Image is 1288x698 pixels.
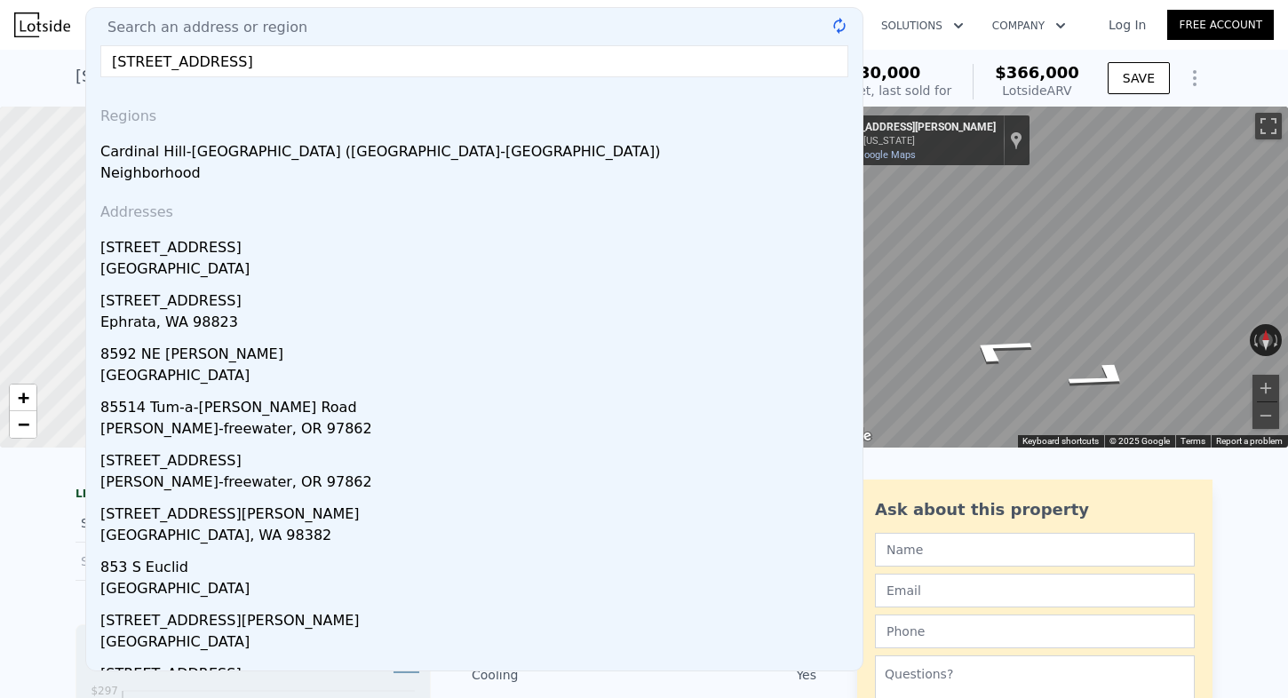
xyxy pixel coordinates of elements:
div: [STREET_ADDRESS] [100,230,855,258]
div: LISTING & SALE HISTORY [76,487,431,504]
path: Go Northwest, Blooming Glen Rd [934,328,1062,371]
span: − [18,413,29,435]
div: 8592 NE [PERSON_NAME] [100,337,855,365]
a: Show location on map [1010,131,1022,150]
div: Street View [813,107,1288,448]
span: © 2025 Google [1109,436,1170,446]
button: Solutions [867,10,978,42]
div: Sold [81,550,239,573]
div: [GEOGRAPHIC_DATA] [100,578,855,603]
div: Regions [93,91,855,134]
button: Zoom in [1252,375,1279,401]
button: Keyboard shortcuts [1022,435,1099,448]
span: + [18,386,29,408]
tspan: $297 [91,685,118,697]
div: [STREET_ADDRESS] [100,656,855,685]
div: 85514 Tum-a-[PERSON_NAME] Road [100,390,855,418]
a: Log In [1087,16,1167,34]
button: Company [978,10,1080,42]
span: $366,000 [995,63,1079,82]
a: View on Google Maps [820,149,916,161]
span: Search an address or region [93,17,307,38]
div: Cooling [472,666,644,684]
div: [PERSON_NAME]-freewater, OR 97862 [100,472,855,496]
div: [STREET_ADDRESS] [100,443,855,472]
div: Off Market, last sold for [806,82,951,99]
div: [GEOGRAPHIC_DATA] [100,258,855,283]
path: Go Southeast, Blooming Glen Rd [1038,355,1167,399]
div: [STREET_ADDRESS][PERSON_NAME] , [GEOGRAPHIC_DATA] , PA 18944 [76,64,631,89]
span: $230,000 [837,63,921,82]
button: Toggle fullscreen view [1255,113,1282,139]
div: Perkasie, [US_STATE] [820,135,996,147]
input: Email [875,574,1195,607]
div: [GEOGRAPHIC_DATA] [100,631,855,656]
div: [STREET_ADDRESS] [100,283,855,312]
div: [GEOGRAPHIC_DATA] [100,365,855,390]
div: Map [813,107,1288,448]
a: Zoom out [10,411,36,438]
div: Ephrata, WA 98823 [100,312,855,337]
div: [STREET_ADDRESS][PERSON_NAME] [820,121,996,135]
button: Zoom out [1252,402,1279,429]
button: SAVE [1108,62,1170,94]
div: Cardinal Hill-[GEOGRAPHIC_DATA] ([GEOGRAPHIC_DATA]-[GEOGRAPHIC_DATA]) [100,134,855,163]
button: Reset the view [1259,324,1272,356]
a: Zoom in [10,385,36,411]
div: [STREET_ADDRESS][PERSON_NAME] [100,603,855,631]
div: Yes [644,666,816,684]
div: Price per Square Foot [87,654,253,682]
input: Name [875,533,1195,567]
div: [GEOGRAPHIC_DATA], WA 98382 [100,525,855,550]
div: Ask about this property [875,497,1195,522]
div: Addresses [93,187,855,230]
input: Enter an address, city, region, neighborhood or zip code [100,45,848,77]
input: Phone [875,615,1195,648]
img: Lotside [14,12,70,37]
a: Report a problem [1216,436,1283,446]
div: Sold [81,512,239,535]
div: Lotside ARV [995,82,1079,99]
button: Rotate counterclockwise [1250,324,1260,356]
a: Free Account [1167,10,1274,40]
div: [STREET_ADDRESS][PERSON_NAME] [100,496,855,525]
div: Neighborhood [100,163,855,187]
a: Terms (opens in new tab) [1181,436,1205,446]
button: Rotate clockwise [1273,324,1283,356]
div: 853 S Euclid [100,550,855,578]
button: Show Options [1177,60,1212,96]
div: [PERSON_NAME]-freewater, OR 97862 [100,418,855,443]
